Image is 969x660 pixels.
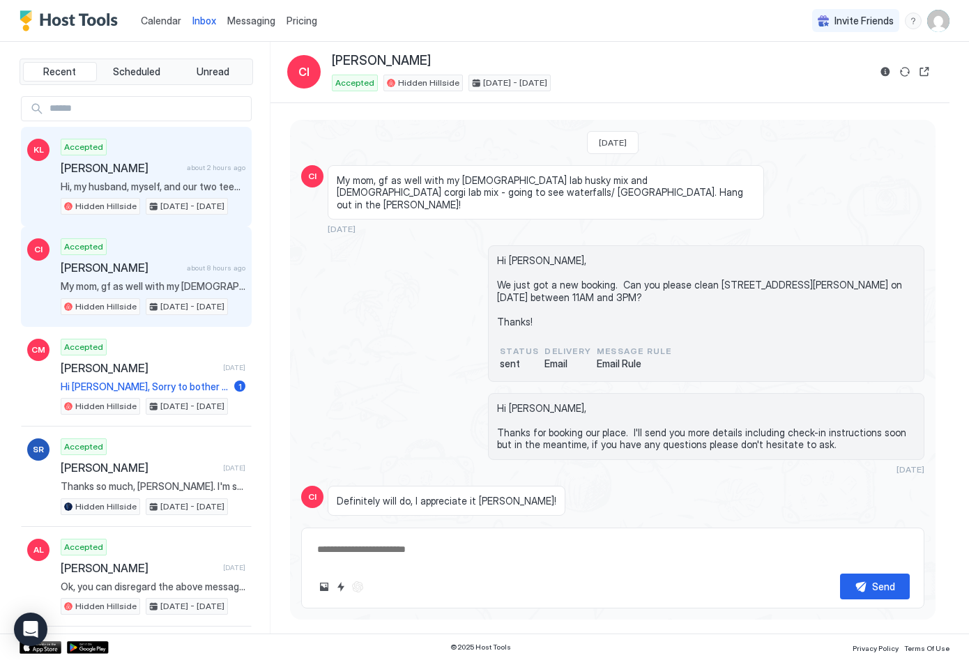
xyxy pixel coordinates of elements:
div: Open Intercom Messenger [14,613,47,646]
span: SR [33,443,44,456]
button: Scheduled [100,62,174,82]
span: [DATE] [599,137,627,148]
span: [DATE] [328,224,356,234]
span: [DATE] [896,464,924,475]
span: Message Rule [597,345,671,358]
input: Input Field [44,97,251,121]
span: Email [544,358,591,370]
div: tab-group [20,59,253,85]
a: Calendar [141,13,181,28]
span: Inbox [192,15,216,26]
span: [DATE] [223,563,245,572]
span: Hi [PERSON_NAME], Thanks for booking our place. I'll send you more details including check-in ins... [497,402,915,451]
span: Definitely will do, I appreciate it [PERSON_NAME]! [337,495,556,507]
a: App Store [20,641,61,654]
span: Hidden Hillside [75,200,137,213]
span: Invite Friends [834,15,894,27]
span: [PERSON_NAME] [61,561,218,575]
a: Host Tools Logo [20,10,124,31]
span: Accepted [64,240,103,253]
div: menu [905,13,922,29]
div: Send [872,579,895,594]
span: about 2 hours ago [187,163,245,172]
span: My mom, gf as well with my [DEMOGRAPHIC_DATA] lab husky mix and [DEMOGRAPHIC_DATA] corgi lab mix ... [61,280,245,293]
span: [DATE] - [DATE] [160,400,224,413]
span: [PERSON_NAME] [61,361,218,375]
span: [PERSON_NAME] [61,261,181,275]
span: Hi, my husband, myself, and our two teenage kids will coming into town for a wedding reception at... [61,181,245,193]
span: Unread [197,66,229,78]
span: Ok, you can disregard the above message. I found where you made a checkin date change and that is... [61,581,245,593]
span: Messaging [227,15,275,26]
span: Accepted [64,341,103,353]
span: [DATE] - [DATE] [483,77,547,89]
span: [DATE] - [DATE] [160,200,224,213]
span: Hidden Hillside [75,400,137,413]
span: Delivery [544,345,591,358]
span: Hidden Hillside [75,500,137,513]
button: Send [840,574,910,599]
span: Pricing [287,15,317,27]
span: Accepted [64,141,103,153]
span: Privacy Policy [853,644,899,652]
span: Thanks so much, [PERSON_NAME]. I'm so glad you and your family could enjoy the house -- including... [61,480,245,493]
span: Calendar [141,15,181,26]
span: [PERSON_NAME] [61,461,218,475]
span: Accepted [335,77,374,89]
span: 1 [238,381,242,392]
a: Privacy Policy [853,640,899,654]
span: status [500,345,539,358]
span: Hidden Hillside [398,77,459,89]
a: Inbox [192,13,216,28]
span: © 2025 Host Tools [450,643,511,652]
span: CI [34,243,43,256]
button: Recent [23,62,97,82]
span: [DATE] - [DATE] [160,300,224,313]
div: User profile [927,10,949,32]
span: Accepted [64,541,103,553]
span: [DATE] [223,463,245,473]
span: KL [33,144,44,156]
button: Reservation information [877,63,894,80]
span: Hi [PERSON_NAME], We just got a new booking. Can you please clean [STREET_ADDRESS][PERSON_NAME] o... [497,254,915,328]
span: Email Rule [597,358,671,370]
a: Terms Of Use [904,640,949,654]
span: Terms Of Use [904,644,949,652]
span: Hidden Hillside [75,300,137,313]
span: about 8 hours ago [187,263,245,273]
span: [DATE] [223,363,245,372]
span: CI [308,170,316,183]
button: Open reservation [916,63,933,80]
span: [DATE] - [DATE] [160,600,224,613]
span: AL [33,544,44,556]
span: CI [308,491,316,503]
span: Recent [43,66,76,78]
button: Unread [176,62,250,82]
button: Quick reply [333,578,349,595]
button: Upload image [316,578,333,595]
button: Sync reservation [896,63,913,80]
span: [PERSON_NAME] [332,53,431,69]
a: Messaging [227,13,275,28]
span: CM [31,344,45,356]
span: Scheduled [113,66,160,78]
span: My mom, gf as well with my [DEMOGRAPHIC_DATA] lab husky mix and [DEMOGRAPHIC_DATA] corgi lab mix ... [337,174,755,211]
span: CI [298,63,310,80]
span: Hidden Hillside [75,600,137,613]
span: [DATE] - [DATE] [160,500,224,513]
span: Accepted [64,440,103,453]
a: Google Play Store [67,641,109,654]
span: Hi [PERSON_NAME], Sorry to bother you but if you have a second, could you write us a review? Revi... [61,381,229,393]
span: [PERSON_NAME] [61,161,181,175]
span: sent [500,358,539,370]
